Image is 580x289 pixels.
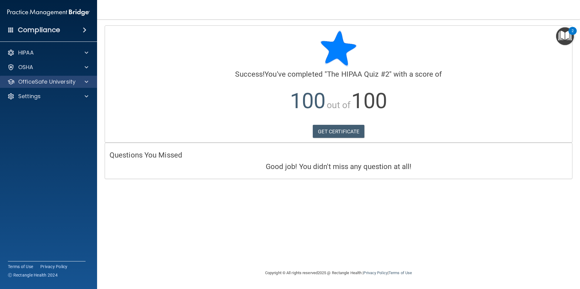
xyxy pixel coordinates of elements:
[110,70,568,78] h4: You've completed " " with a score of
[228,263,449,283] div: Copyright © All rights reserved 2025 @ Rectangle Health | |
[110,163,568,171] h4: Good job! You didn't miss any question at all!
[7,49,88,56] a: HIPAA
[389,271,412,275] a: Terms of Use
[7,93,88,100] a: Settings
[40,264,68,270] a: Privacy Policy
[556,27,574,45] button: Open Resource Center, 2 new notifications
[18,49,34,56] p: HIPAA
[7,78,88,85] a: OfficeSafe University
[7,64,88,71] a: OSHA
[8,272,58,278] span: Ⓒ Rectangle Health 2024
[351,88,387,113] span: 100
[572,31,574,39] div: 2
[8,264,33,270] a: Terms of Use
[7,6,90,18] img: PMB logo
[290,88,325,113] span: 100
[363,271,387,275] a: Privacy Policy
[327,70,389,78] span: The HIPAA Quiz #2
[313,125,365,138] a: GET CERTIFICATE
[110,151,568,159] h4: Questions You Missed
[320,30,357,67] img: blue-star-rounded.9d042014.png
[235,70,265,78] span: Success!
[327,100,351,110] span: out of
[18,78,76,85] p: OfficeSafe University
[18,93,41,100] p: Settings
[18,26,60,34] h4: Compliance
[550,247,573,270] iframe: Drift Widget Chat Controller
[18,64,33,71] p: OSHA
